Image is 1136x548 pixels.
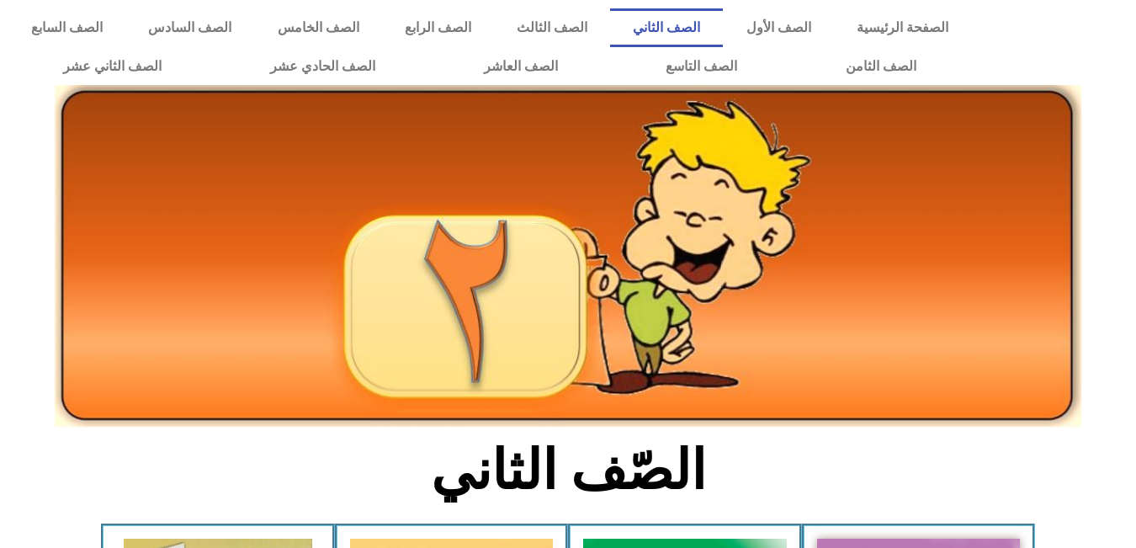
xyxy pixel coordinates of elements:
[429,47,612,86] a: الصف العاشر
[8,8,125,47] a: الصف السابع
[610,8,723,47] a: الصف الثاني
[382,8,494,47] a: الصف الرابع
[8,47,215,86] a: الصف الثاني عشر
[290,438,847,503] h2: الصّف الثاني
[125,8,254,47] a: الصف السادس
[612,47,792,86] a: الصف التاسع
[255,8,382,47] a: الصف الخامس
[834,8,971,47] a: الصفحة الرئيسية
[792,47,971,86] a: الصف الثامن
[494,8,610,47] a: الصف الثالث
[215,47,429,86] a: الصف الحادي عشر
[723,8,833,47] a: الصف الأول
